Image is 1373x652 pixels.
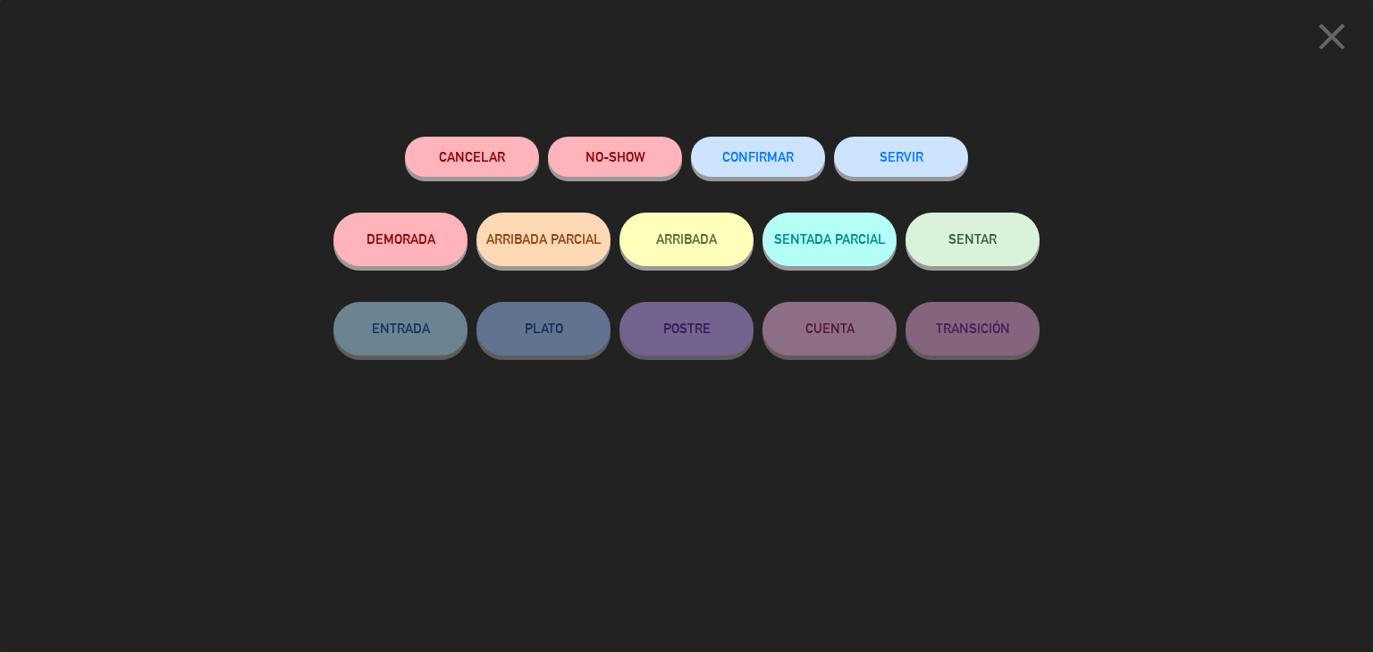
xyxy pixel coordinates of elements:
span: CONFIRMAR [722,149,794,164]
button: SERVIR [834,137,968,177]
button: POSTRE [619,302,754,355]
button: CONFIRMAR [691,137,825,177]
button: ARRIBADA [619,213,754,266]
i: close [1310,14,1354,59]
button: SENTAR [906,213,1040,266]
button: close [1304,13,1360,66]
button: SENTADA PARCIAL [762,213,897,266]
button: ARRIBADA PARCIAL [476,213,611,266]
span: SENTAR [948,231,997,247]
button: ENTRADA [333,302,467,355]
button: PLATO [476,302,611,355]
button: Cancelar [405,137,539,177]
button: NO-SHOW [548,137,682,177]
button: TRANSICIÓN [906,302,1040,355]
span: ARRIBADA PARCIAL [486,231,602,247]
button: DEMORADA [333,213,467,266]
button: CUENTA [762,302,897,355]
